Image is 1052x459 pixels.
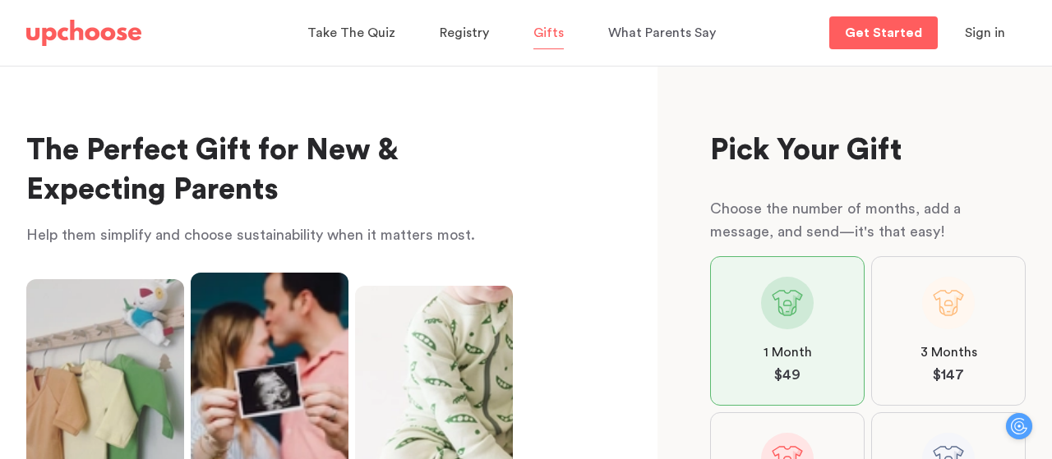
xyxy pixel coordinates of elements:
[965,26,1005,39] span: Sign in
[307,26,395,39] span: Take The Quiz
[774,365,801,385] span: $ 49
[608,17,721,49] a: What Parents Say
[26,16,141,50] a: UpChoose
[710,201,961,239] span: Choose the number of months, add a message, and send—it's that easy!
[533,17,569,49] a: Gifts
[26,227,475,242] span: Help them simplify and choose sustainability when it matters most.
[845,26,922,39] p: Get Started
[533,26,564,39] span: Gifts
[26,131,513,210] h1: The Perfect Gift for New & Expecting Parents
[944,16,1026,49] button: Sign in
[829,16,938,49] a: Get Started
[307,17,400,49] a: Take The Quiz
[710,131,1026,171] p: Pick Your Gift
[764,342,812,362] span: 1 Month
[933,365,964,385] span: $ 147
[26,20,141,46] img: UpChoose
[608,26,716,39] span: What Parents Say
[440,17,494,49] a: Registry
[440,26,489,39] span: Registry
[920,342,977,362] span: 3 Months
